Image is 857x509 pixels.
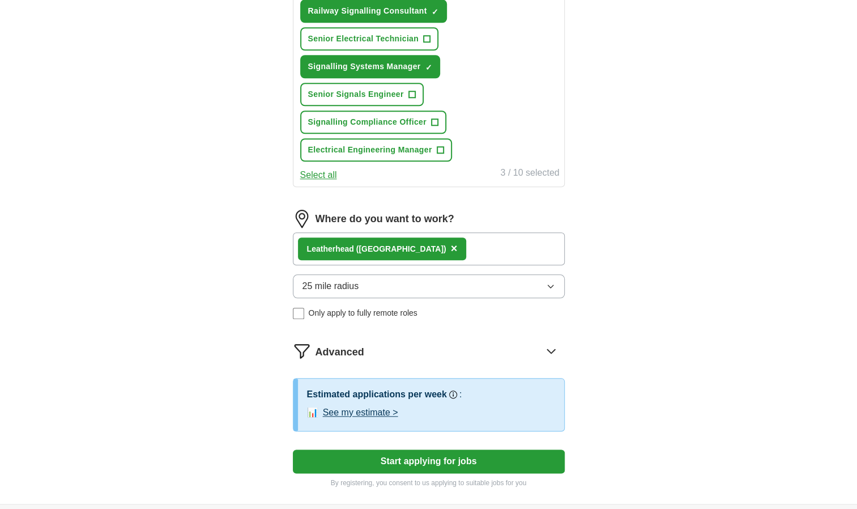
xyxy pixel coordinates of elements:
[308,116,427,128] span: Signalling Compliance Officer
[307,406,318,419] span: 📊
[300,55,441,78] button: Signalling Systems Manager✓
[356,244,446,253] span: ([GEOGRAPHIC_DATA])
[308,144,432,156] span: Electrical Engineering Manager
[308,33,419,45] span: Senior Electrical Technician
[308,88,404,100] span: Senior Signals Engineer
[308,61,421,73] span: Signalling Systems Manager
[451,240,458,257] button: ×
[459,388,462,401] h3: :
[315,345,364,360] span: Advanced
[307,388,447,401] h3: Estimated applications per week
[300,111,446,134] button: Signalling Compliance Officer
[293,210,311,228] img: location.png
[293,342,311,360] img: filter
[293,308,304,319] input: Only apply to fully remote roles
[308,5,427,17] span: Railway Signalling Consultant
[500,166,559,182] div: 3 / 10 selected
[293,274,565,298] button: 25 mile radius
[302,279,359,293] span: 25 mile radius
[300,27,439,50] button: Senior Electrical Technician
[293,478,565,488] p: By registering, you consent to us applying to suitable jobs for you
[300,83,424,106] button: Senior Signals Engineer
[432,7,438,16] span: ✓
[425,63,432,72] span: ✓
[323,406,398,419] button: See my estimate >
[315,211,454,227] label: Where do you want to work?
[300,138,452,162] button: Electrical Engineering Manager
[309,307,417,319] span: Only apply to fully remote roles
[300,168,337,182] button: Select all
[307,244,354,253] strong: Leatherhead
[451,242,458,255] span: ×
[293,449,565,473] button: Start applying for jobs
